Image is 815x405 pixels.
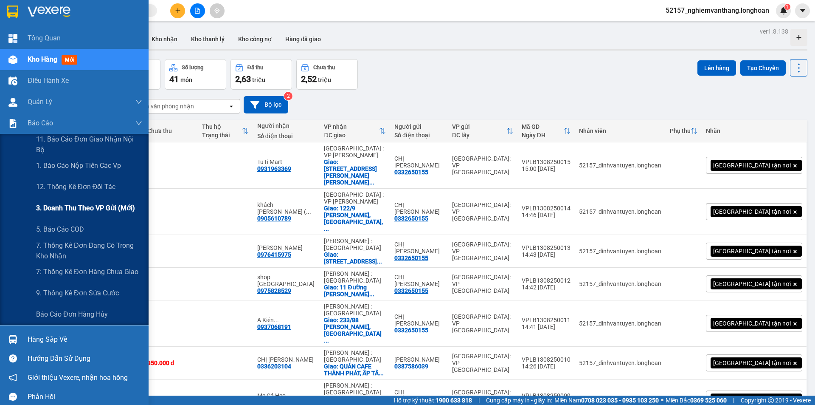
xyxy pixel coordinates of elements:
[581,397,659,404] strong: 0708 023 035 - 0935 103 250
[394,169,428,176] div: 0332650155
[377,258,382,265] span: ...
[452,155,513,176] div: [GEOGRAPHIC_DATA]: VP [GEOGRAPHIC_DATA]
[28,333,142,346] div: Hàng sắp về
[394,313,444,327] div: CHỊ CHUNG
[452,274,513,294] div: [GEOGRAPHIC_DATA]: VP [GEOGRAPHIC_DATA]
[257,251,291,258] div: 0976415975
[394,155,444,169] div: CHỊ CHUNG
[324,270,386,284] div: [PERSON_NAME] : [GEOGRAPHIC_DATA]
[257,274,316,287] div: shop Hoa Nhi
[394,396,472,405] span: Hỗ trợ kỹ thuật:
[324,349,386,363] div: [PERSON_NAME] : [GEOGRAPHIC_DATA]
[522,251,570,258] div: 14:43 [DATE]
[274,317,279,323] span: ...
[7,6,18,18] img: logo-vxr
[147,360,194,366] div: 350.000 đ
[436,397,472,404] strong: 1900 633 818
[284,92,292,100] sup: 2
[9,374,17,382] span: notification
[522,244,570,251] div: VPLB1308250013
[486,396,552,405] span: Cung cấp máy in - giấy in:
[784,4,790,10] sup: 1
[666,396,727,405] span: Miền Bắc
[452,132,506,139] div: ĐC lấy
[198,120,253,142] th: Toggle SortBy
[324,303,386,317] div: [PERSON_NAME] : [GEOGRAPHIC_DATA]
[379,370,384,377] span: ...
[184,29,231,49] button: Kho thanh lý
[522,284,570,291] div: 14:42 [DATE]
[394,132,444,139] div: Số điện thoại
[394,123,444,130] div: Người gửi
[9,393,17,401] span: message
[394,356,444,363] div: c Linh
[257,165,291,172] div: 0931963369
[36,288,119,298] span: 9. Thống kê đơn sửa cước
[522,212,570,218] div: 14:46 [DATE]
[257,363,291,370] div: 0336203104
[670,127,691,134] div: Phụ thu
[522,165,570,172] div: 15:00 [DATE]
[324,225,329,232] span: ...
[135,102,194,110] div: Chọn văn phòng nhận
[579,162,661,169] div: 52157_dinhvantuyen.longhoan
[452,353,513,373] div: [GEOGRAPHIC_DATA]: VP [GEOGRAPHIC_DATA]
[579,360,661,366] div: 52157_dinhvantuyen.longhoan
[324,382,386,396] div: [PERSON_NAME] : [GEOGRAPHIC_DATA]
[790,29,807,46] div: Tạo kho hàng mới
[320,120,390,142] th: Toggle SortBy
[28,118,53,128] span: Báo cáo
[394,215,428,222] div: 0332650155
[394,389,444,402] div: CHỊ CHUNG
[230,59,292,90] button: Đã thu2,63 triệu
[135,120,142,127] span: down
[706,127,802,134] div: Nhãn
[394,255,428,261] div: 0332650155
[324,145,386,159] div: [GEOGRAPHIC_DATA] : VP [PERSON_NAME]
[522,323,570,330] div: 14:41 [DATE]
[182,65,203,71] div: Số lượng
[522,356,570,363] div: VPLB1308250010
[324,317,386,344] div: Giao: 233/88 TRƯƠNG THỊ HOA, TÂN THỚI HIỆP, QUẬN 12, HCM
[324,159,386,186] div: Giao: 9 Bùi Tấn Diên, Hòa Minh, Liên Chiểu, Đà Nẵng
[202,132,242,139] div: Trạng thái
[324,123,379,130] div: VP nhận
[697,60,736,76] button: Lên hàng
[8,34,17,43] img: dashboard-icon
[257,122,316,129] div: Người nhận
[257,244,316,251] div: Minh Trâm
[228,103,235,110] svg: open
[165,59,226,90] button: Số lượng41món
[180,76,192,83] span: món
[36,309,108,320] span: Báo cáo đơn hàng hủy
[394,327,428,334] div: 0332650155
[740,60,786,76] button: Tạo Chuyến
[713,161,791,169] span: [GEOGRAPHIC_DATA] tận nơi
[666,120,702,142] th: Toggle SortBy
[36,240,142,261] span: 7. Thống kê đơn đang có trong kho nhận
[780,7,787,14] img: icon-new-feature
[452,241,513,261] div: [GEOGRAPHIC_DATA]: VP [GEOGRAPHIC_DATA]
[579,396,661,402] div: 52157_dinhvantuyen.longhoan
[257,287,291,294] div: 0975828529
[145,29,184,49] button: Kho nhận
[36,134,142,155] span: 11. Báo cáo đơn giao nhận nội bộ
[394,287,428,294] div: 0332650155
[522,392,570,399] div: VPLB1308250009
[324,205,386,232] div: Giao: 122/9 Quang Trung, Thạch Thang, Hải Châu, Đà Nẵng
[713,280,791,288] span: [GEOGRAPHIC_DATA] tận nơi
[28,75,69,86] span: Điều hành xe
[36,160,121,171] span: 1. Báo cáo nộp tiền các vp
[522,132,564,139] div: Ngày ĐH
[170,3,185,18] button: plus
[517,120,575,142] th: Toggle SortBy
[324,191,386,205] div: [GEOGRAPHIC_DATA] : VP [PERSON_NAME]
[36,181,115,192] span: 12. Thống kê đơn đối tác
[301,74,317,84] span: 2,52
[28,33,61,43] span: Tổng Quan
[257,323,291,330] div: 0937068191
[244,96,288,113] button: Bộ lọc
[324,238,386,251] div: [PERSON_NAME] : [GEOGRAPHIC_DATA]
[324,251,386,265] div: Giao: 33 Đường 904, Phường Hiệp Phú, thủ đức, HCM
[579,127,661,134] div: Nhân viên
